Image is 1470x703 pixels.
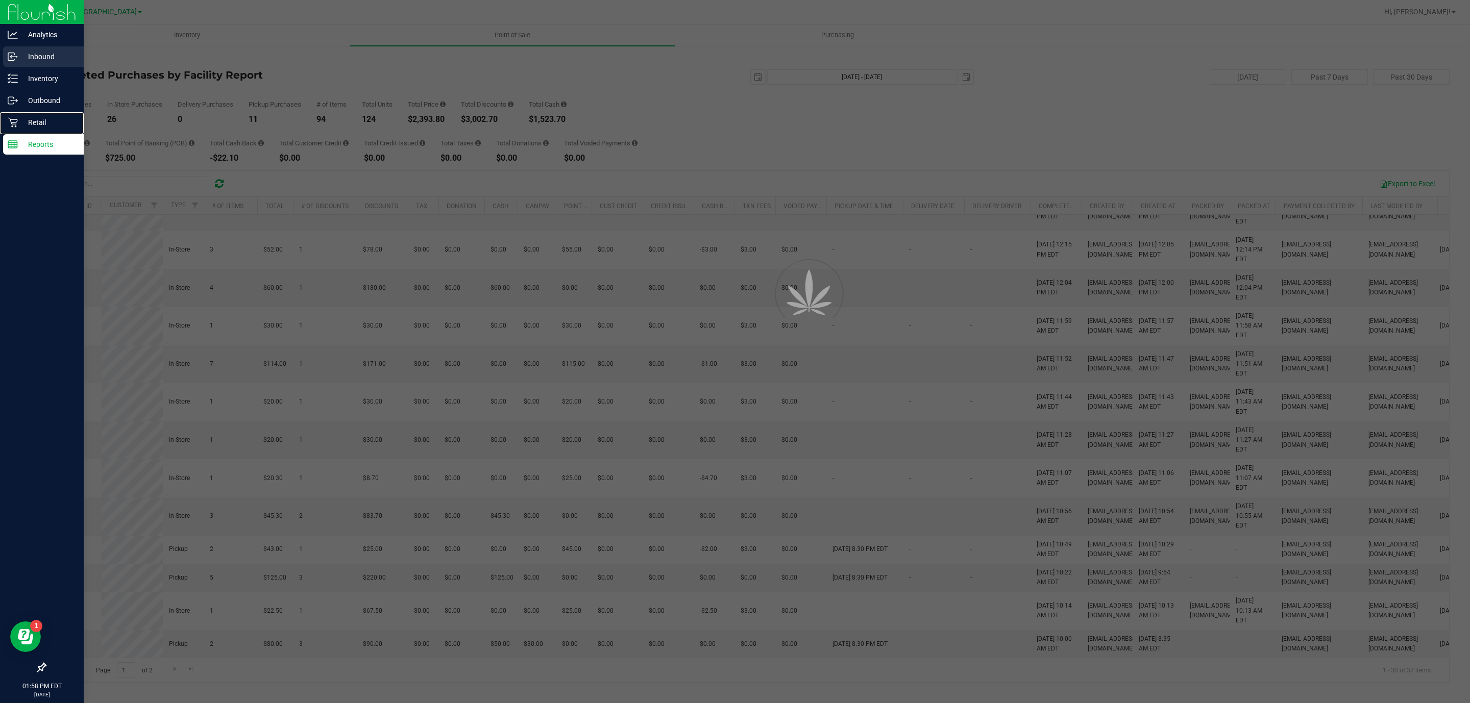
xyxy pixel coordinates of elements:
[30,620,42,632] iframe: Resource center unread badge
[18,116,79,129] p: Retail
[5,682,79,691] p: 01:58 PM EDT
[8,95,18,106] inline-svg: Outbound
[18,72,79,85] p: Inventory
[8,73,18,84] inline-svg: Inventory
[8,139,18,149] inline-svg: Reports
[18,138,79,150] p: Reports
[18,51,79,63] p: Inbound
[8,117,18,128] inline-svg: Retail
[8,52,18,62] inline-svg: Inbound
[8,30,18,40] inline-svg: Analytics
[18,94,79,107] p: Outbound
[10,621,41,652] iframe: Resource center
[5,691,79,698] p: [DATE]
[18,29,79,41] p: Analytics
